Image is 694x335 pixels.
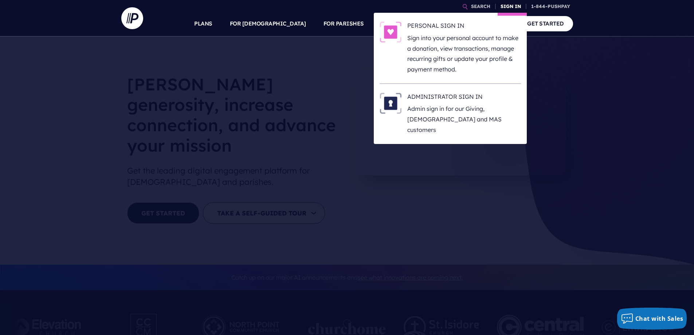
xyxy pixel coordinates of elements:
img: PERSONAL SIGN IN - Illustration [380,22,401,43]
a: PLANS [194,11,212,36]
a: PERSONAL SIGN IN - Illustration PERSONAL SIGN IN Sign into your personal account to make a donati... [380,22,521,75]
h6: PERSONAL SIGN IN [407,22,521,32]
button: Chat with Sales [617,308,687,330]
p: Sign into your personal account to make a donation, view transactions, manage recurring gifts or ... [407,33,521,75]
a: GET STARTED [518,16,573,31]
a: SOLUTIONS [381,11,414,36]
a: FOR [DEMOGRAPHIC_DATA] [230,11,306,36]
a: FOR PARISHES [324,11,364,36]
h6: ADMINISTRATOR SIGN IN [407,93,521,104]
a: COMPANY [474,11,501,36]
p: Admin sign in for our Giving, [DEMOGRAPHIC_DATA] and MAS customers [407,104,521,135]
img: ADMINISTRATOR SIGN IN - Illustration [380,93,401,114]
span: Chat with Sales [635,315,683,323]
a: EXPLORE [431,11,456,36]
a: ADMINISTRATOR SIGN IN - Illustration ADMINISTRATOR SIGN IN Admin sign in for our Giving, [DEMOGRA... [380,93,521,135]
